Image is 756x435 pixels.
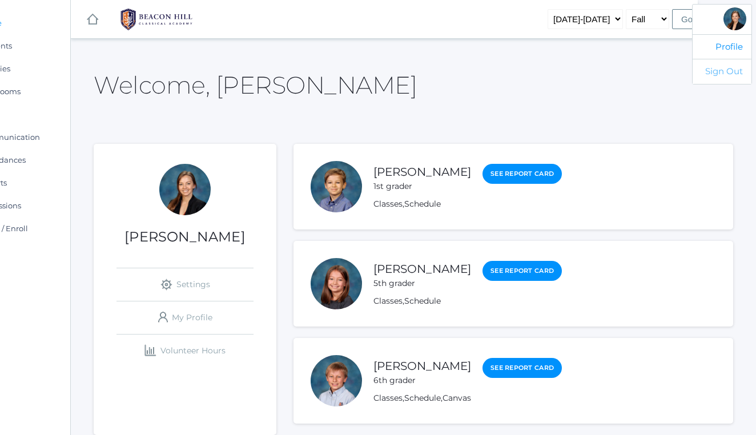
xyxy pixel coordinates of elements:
[373,198,562,210] div: ,
[116,268,254,301] a: Settings
[373,392,562,404] div: , ,
[482,164,562,184] a: See Report Card
[159,164,211,215] div: Allison Smith
[482,261,562,281] a: See Report Card
[373,359,471,373] a: [PERSON_NAME]
[404,393,441,403] a: Schedule
[443,393,471,403] a: Canvas
[94,229,276,244] h1: [PERSON_NAME]
[114,5,199,34] img: 1_BHCALogos-05.png
[373,199,403,209] a: Classes
[373,165,471,179] a: [PERSON_NAME]
[373,262,471,276] a: [PERSON_NAME]
[311,161,362,212] div: Noah Smith
[672,9,702,29] input: Go
[693,59,751,84] a: Sign Out
[311,258,362,309] div: Ayla Smith
[693,34,751,59] a: Profile
[116,335,254,367] a: Volunteer Hours
[373,393,403,403] a: Classes
[311,355,362,406] div: Christian Smith
[723,7,746,30] div: Allison Smith
[404,199,441,209] a: Schedule
[116,301,254,334] a: My Profile
[373,277,471,289] div: 5th grader
[373,180,471,192] div: 1st grader
[373,374,471,386] div: 6th grader
[373,295,562,307] div: ,
[404,296,441,306] a: Schedule
[373,296,403,306] a: Classes
[482,358,562,378] a: See Report Card
[94,72,417,98] h2: Welcome, [PERSON_NAME]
